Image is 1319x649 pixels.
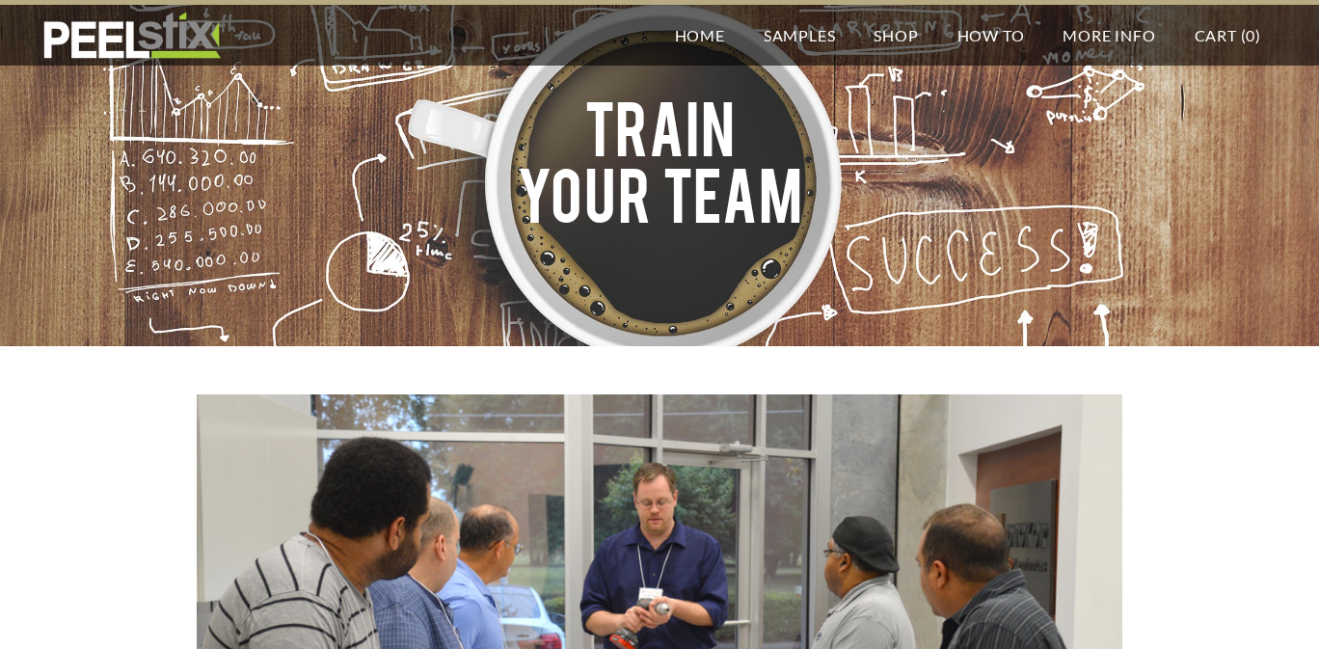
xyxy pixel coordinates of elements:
[39,12,225,60] img: REFACE SUPPLIES
[744,5,855,66] a: Samples
[656,5,744,66] a: Home
[1175,5,1280,66] a: Cart (0)
[1246,26,1255,44] span: 0
[938,5,1044,66] a: How To
[854,5,937,66] a: Shop
[1043,5,1174,66] a: More Info
[197,92,1122,255] h2: TrAin your ​team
